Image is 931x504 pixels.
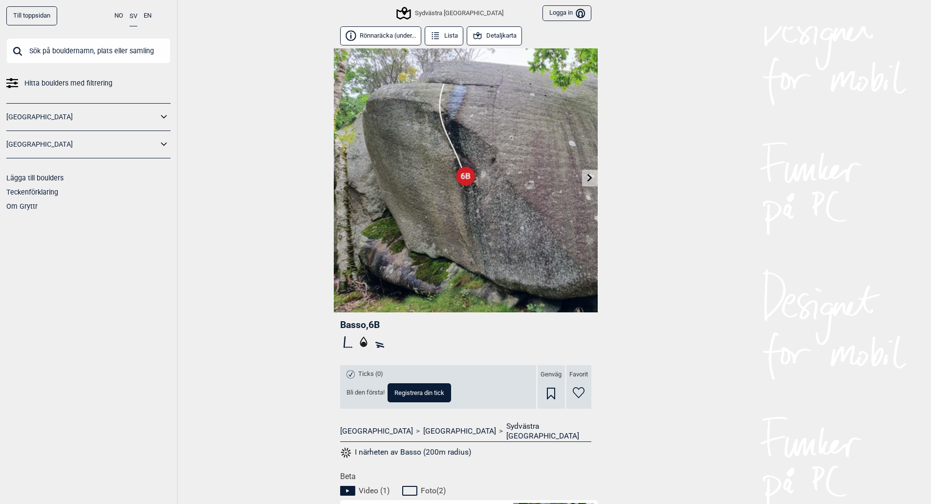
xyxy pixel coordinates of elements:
[6,174,64,182] a: Lägga till boulders
[421,486,446,496] span: Foto ( 2 )
[542,5,591,22] button: Logga in
[425,26,464,45] button: Lista
[6,6,57,25] a: Till toppsidan
[506,421,591,441] a: Sydvästra [GEOGRAPHIC_DATA]
[24,76,112,90] span: Hitta boulders med filtrering
[6,188,58,196] a: Teckenförklaring
[6,202,38,210] a: Om Gryttr
[6,110,158,124] a: [GEOGRAPHIC_DATA]
[6,38,171,64] input: Sök på bouldernamn, plats eller samling
[359,486,390,496] span: Video ( 1 )
[358,370,383,378] span: Ticks (0)
[569,371,588,379] span: Favorit
[398,7,503,19] div: Sydvästra [GEOGRAPHIC_DATA]
[6,137,158,152] a: [GEOGRAPHIC_DATA]
[6,76,171,90] a: Hitta boulders med filtrering
[340,446,472,459] button: I närheten av Basso (200m radius)
[340,426,413,436] a: [GEOGRAPHIC_DATA]
[144,6,152,25] button: EN
[340,26,422,45] button: Rönnaräcka (under...
[334,48,598,312] img: Basso
[114,6,123,25] button: NO
[130,6,137,26] button: SV
[340,421,591,441] nav: > >
[423,426,496,436] a: [GEOGRAPHIC_DATA]
[388,383,451,402] button: Registrera din tick
[538,365,565,409] div: Genväg
[346,389,385,397] span: Bli den första!
[467,26,522,45] button: Detaljkarta
[340,319,380,330] span: Basso , 6B
[394,390,444,396] span: Registrera din tick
